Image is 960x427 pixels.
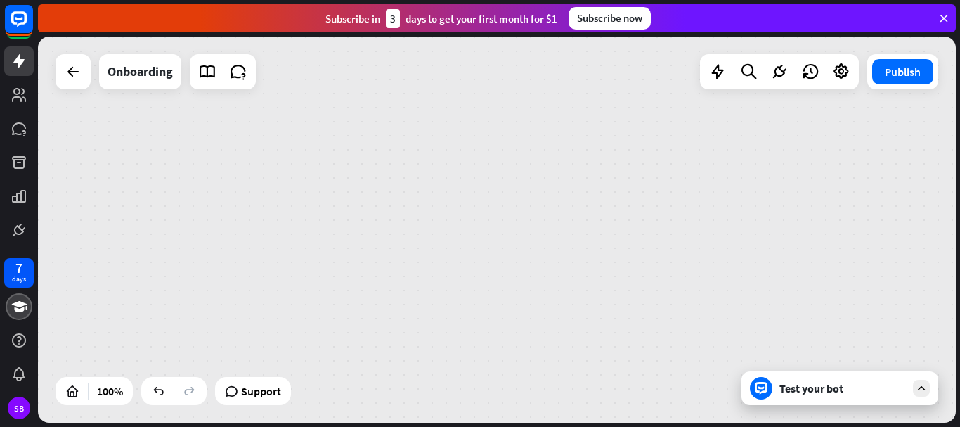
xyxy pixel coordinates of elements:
[12,274,26,284] div: days
[325,9,557,28] div: Subscribe in days to get your first month for $1
[15,262,22,274] div: 7
[4,258,34,288] a: 7 days
[386,9,400,28] div: 3
[8,397,30,419] div: SB
[569,7,651,30] div: Subscribe now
